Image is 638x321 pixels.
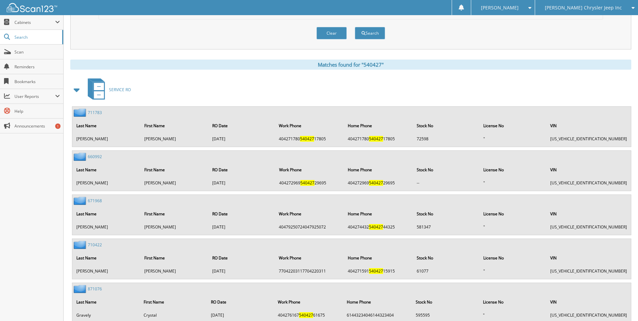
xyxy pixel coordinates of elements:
th: RO Date [209,163,275,177]
span: Bookmarks [14,79,60,84]
a: 710422 [88,242,102,248]
td: 404272969 29695 [276,177,344,188]
td: [US_VEHICLE_IDENTIFICATION_NUMBER] [547,177,630,188]
th: VIN [547,251,630,265]
td: Gravely [73,310,140,321]
div: Matches found for "540427" [70,60,631,70]
td: [PERSON_NAME] [141,177,208,188]
th: Home Phone [343,295,412,309]
td: " [480,177,546,188]
th: Work Phone [276,163,344,177]
td: 404276167 61675 [274,310,343,321]
span: 540427 [300,136,314,142]
th: License No [480,163,546,177]
td: [PERSON_NAME] [73,221,140,233]
iframe: Chat Widget [604,289,638,321]
th: Stock No [412,295,479,309]
th: Work Phone [275,251,344,265]
th: Last Name [73,119,140,133]
button: Search [355,27,385,39]
td: 61443234046144323404 [343,310,412,321]
span: 540427 [369,224,383,230]
td: [US_VEHICLE_IDENTIFICATION_NUMBER] [547,265,630,277]
td: [US_VEHICLE_IDENTIFICATION_NUMBER] [547,133,630,144]
td: [DATE] [209,133,275,144]
td: [DATE] [209,265,275,277]
td: 404271780 17805 [344,133,413,144]
span: User Reports [14,94,55,99]
td: 61077 [413,265,479,277]
a: 711783 [88,110,102,115]
img: scan123-logo-white.svg [7,3,57,12]
td: Crystal [140,310,207,321]
td: [US_VEHICLE_IDENTIFICATION_NUMBER] [547,221,630,233]
th: First Name [141,251,208,265]
td: 404274432 44325 [344,221,413,233]
button: Clear [316,27,347,39]
img: folder2.png [74,108,88,117]
td: 40479250724047925072 [275,221,344,233]
img: folder2.png [74,241,88,249]
th: RO Date [209,251,275,265]
span: 540427 [299,312,313,318]
th: VIN [547,295,630,309]
th: Last Name [73,207,140,221]
th: First Name [141,207,208,221]
div: 1 [55,123,61,129]
span: 540427 [369,268,383,274]
th: License No [480,207,546,221]
span: 540427 [300,180,314,186]
td: [PERSON_NAME] [73,177,140,188]
th: Home Phone [344,119,413,133]
td: " [480,221,546,233]
td: 404272969 29695 [344,177,413,188]
td: " [480,133,546,144]
th: VIN [547,119,630,133]
th: VIN [547,163,630,177]
th: Stock No [413,119,479,133]
th: Last Name [73,251,140,265]
td: [PERSON_NAME] [141,221,208,233]
th: VIN [547,207,630,221]
th: First Name [140,295,207,309]
td: [PERSON_NAME] [73,265,140,277]
span: Announcements [14,123,60,129]
th: Work Phone [274,295,343,309]
span: [PERSON_NAME] Chrysler Jeep Inc [545,6,622,10]
th: Work Phone [275,119,344,133]
td: 581347 [413,221,480,233]
span: Search [14,34,59,40]
img: folder2.png [74,152,88,161]
th: RO Date [208,295,274,309]
td: [US_VEHICLE_IDENTIFICATION_NUMBER] [547,310,630,321]
th: Home Phone [344,207,413,221]
td: " [480,310,546,321]
span: Reminders [14,64,60,70]
td: [DATE] [208,310,274,321]
td: [DATE] [209,177,275,188]
img: folder2.png [74,285,88,293]
span: 540427 [369,136,383,142]
td: -- [413,177,479,188]
span: [PERSON_NAME] [481,6,519,10]
th: Home Phone [344,251,413,265]
span: 540427 [369,180,383,186]
th: RO Date [209,207,275,221]
td: 77042203117704220311 [275,265,344,277]
th: License No [480,295,546,309]
td: 404271591 15915 [344,265,413,277]
th: First Name [141,163,208,177]
td: [PERSON_NAME] [141,265,208,277]
th: License No [480,251,546,265]
th: Work Phone [275,207,344,221]
td: " [480,265,546,277]
a: 660992 [88,154,102,159]
th: License No [480,119,546,133]
th: Last Name [73,295,140,309]
td: [PERSON_NAME] [73,133,140,144]
span: Help [14,108,60,114]
span: Scan [14,49,60,55]
td: 72598 [413,133,479,144]
img: folder2.png [74,197,88,205]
